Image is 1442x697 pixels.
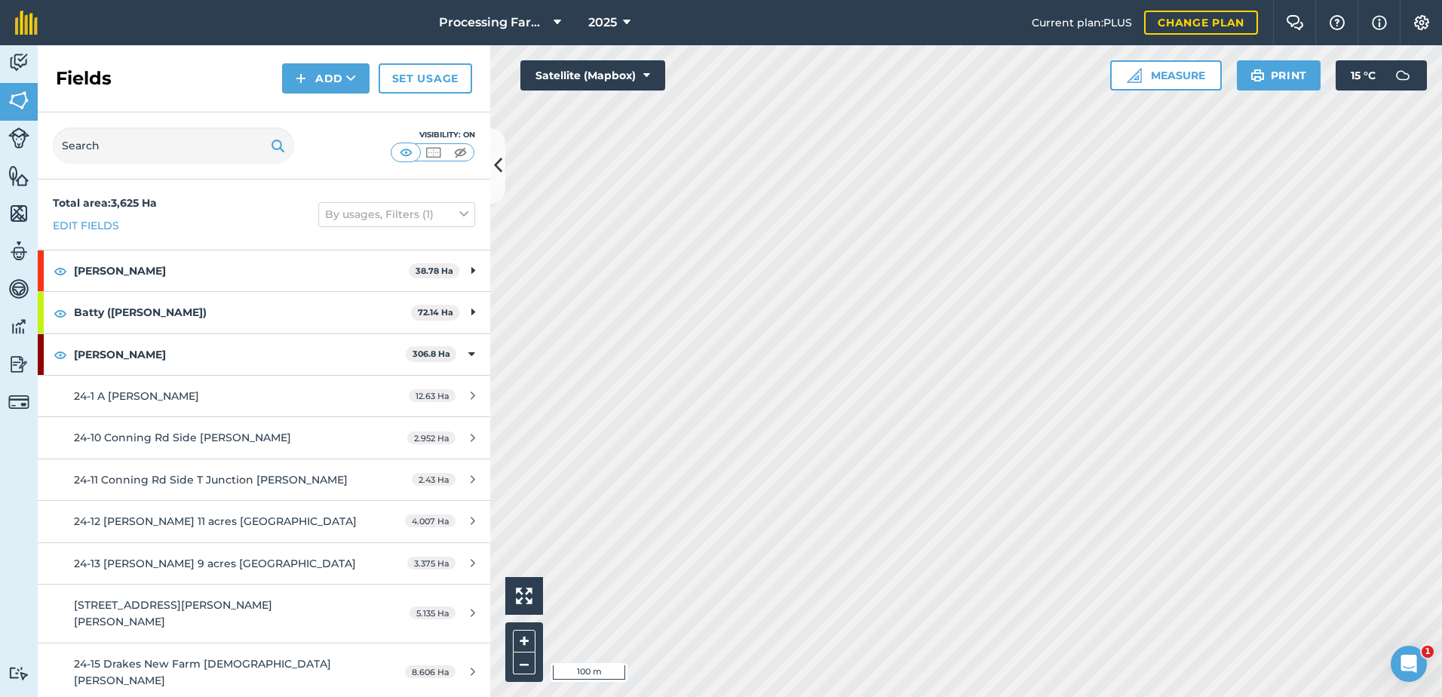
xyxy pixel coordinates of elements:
[1388,60,1418,91] img: svg+xml;base64,PD94bWwgdmVyc2lvbj0iMS4wIiBlbmNvZGluZz0idXRmLTgiPz4KPCEtLSBHZW5lcmF0b3I6IEFkb2JlIE...
[53,196,157,210] strong: Total area : 3,625 Ha
[38,543,490,584] a: 24-13 [PERSON_NAME] 9 acres [GEOGRAPHIC_DATA]3.375 Ha
[53,127,294,164] input: Search
[413,348,450,359] strong: 306.8 Ha
[405,514,456,527] span: 4.007 Ha
[1391,646,1427,682] iframe: Intercom live chat
[8,391,29,413] img: svg+xml;base64,PD94bWwgdmVyc2lvbj0iMS4wIiBlbmNvZGluZz0idXRmLTgiPz4KPCEtLSBHZW5lcmF0b3I6IEFkb2JlIE...
[1032,14,1132,31] span: Current plan : PLUS
[38,459,490,500] a: 24-11 Conning Rd Side T Junction [PERSON_NAME]2.43 Ha
[439,14,548,32] span: Processing Farms
[8,164,29,187] img: svg+xml;base64,PHN2ZyB4bWxucz0iaHR0cDovL3d3dy53My5vcmcvMjAwMC9zdmciIHdpZHRoPSI1NiIgaGVpZ2h0PSI2MC...
[8,315,29,338] img: svg+xml;base64,PD94bWwgdmVyc2lvbj0iMS4wIiBlbmNvZGluZz0idXRmLTgiPz4KPCEtLSBHZW5lcmF0b3I6IEFkb2JlIE...
[407,557,456,570] span: 3.375 Ha
[56,66,112,91] h2: Fields
[410,606,456,619] span: 5.135 Ha
[74,334,406,375] strong: [PERSON_NAME]
[513,630,535,652] button: +
[8,51,29,74] img: svg+xml;base64,PD94bWwgdmVyc2lvbj0iMS4wIiBlbmNvZGluZz0idXRmLTgiPz4KPCEtLSBHZW5lcmF0b3I6IEFkb2JlIE...
[424,145,443,160] img: svg+xml;base64,PHN2ZyB4bWxucz0iaHR0cDovL3d3dy53My5vcmcvMjAwMC9zdmciIHdpZHRoPSI1MCIgaGVpZ2h0PSI0MC...
[1250,66,1265,84] img: svg+xml;base64,PHN2ZyB4bWxucz0iaHR0cDovL3d3dy53My5vcmcvMjAwMC9zdmciIHdpZHRoPSIxOSIgaGVpZ2h0PSIyNC...
[1336,60,1427,91] button: 15 °C
[391,129,475,141] div: Visibility: On
[1372,14,1387,32] img: svg+xml;base64,PHN2ZyB4bWxucz0iaHR0cDovL3d3dy53My5vcmcvMjAwMC9zdmciIHdpZHRoPSIxNyIgaGVpZ2h0PSIxNy...
[38,417,490,458] a: 24-10 Conning Rd Side [PERSON_NAME]2.952 Ha
[15,11,38,35] img: fieldmargin Logo
[520,60,665,91] button: Satellite (Mapbox)
[282,63,370,94] button: Add
[8,353,29,376] img: svg+xml;base64,PD94bWwgdmVyc2lvbj0iMS4wIiBlbmNvZGluZz0idXRmLTgiPz4KPCEtLSBHZW5lcmF0b3I6IEFkb2JlIE...
[451,145,470,160] img: svg+xml;base64,PHN2ZyB4bWxucz0iaHR0cDovL3d3dy53My5vcmcvMjAwMC9zdmciIHdpZHRoPSI1MCIgaGVpZ2h0PSI0MC...
[38,501,490,542] a: 24-12 [PERSON_NAME] 11 acres [GEOGRAPHIC_DATA]4.007 Ha
[1110,60,1222,91] button: Measure
[54,304,67,322] img: svg+xml;base64,PHN2ZyB4bWxucz0iaHR0cDovL3d3dy53My5vcmcvMjAwMC9zdmciIHdpZHRoPSIxOCIgaGVpZ2h0PSIyNC...
[1286,15,1304,30] img: Two speech bubbles overlapping with the left bubble in the forefront
[397,145,416,160] img: svg+xml;base64,PHN2ZyB4bWxucz0iaHR0cDovL3d3dy53My5vcmcvMjAwMC9zdmciIHdpZHRoPSI1MCIgaGVpZ2h0PSI0MC...
[8,666,29,680] img: svg+xml;base64,PD94bWwgdmVyc2lvbj0iMS4wIiBlbmNvZGluZz0idXRmLTgiPz4KPCEtLSBHZW5lcmF0b3I6IEFkb2JlIE...
[74,389,199,403] span: 24-1 A [PERSON_NAME]
[416,266,453,276] strong: 38.78 Ha
[405,665,456,678] span: 8.606 Ha
[8,202,29,225] img: svg+xml;base64,PHN2ZyB4bWxucz0iaHR0cDovL3d3dy53My5vcmcvMjAwMC9zdmciIHdpZHRoPSI1NiIgaGVpZ2h0PSI2MC...
[8,89,29,112] img: svg+xml;base64,PHN2ZyB4bWxucz0iaHR0cDovL3d3dy53My5vcmcvMjAwMC9zdmciIHdpZHRoPSI1NiIgaGVpZ2h0PSI2MC...
[516,588,532,604] img: Four arrows, one pointing top left, one top right, one bottom right and the last bottom left
[38,585,490,643] a: [STREET_ADDRESS][PERSON_NAME][PERSON_NAME]5.135 Ha
[74,557,356,570] span: 24-13 [PERSON_NAME] 9 acres [GEOGRAPHIC_DATA]
[74,514,357,528] span: 24-12 [PERSON_NAME] 11 acres [GEOGRAPHIC_DATA]
[38,292,490,333] div: Batty ([PERSON_NAME])72.14 Ha
[271,137,285,155] img: svg+xml;base64,PHN2ZyB4bWxucz0iaHR0cDovL3d3dy53My5vcmcvMjAwMC9zdmciIHdpZHRoPSIxOSIgaGVpZ2h0PSIyNC...
[1328,15,1346,30] img: A question mark icon
[1351,60,1376,91] span: 15 ° C
[513,652,535,674] button: –
[1422,646,1434,658] span: 1
[1144,11,1258,35] a: Change plan
[74,473,348,487] span: 24-11 Conning Rd Side T Junction [PERSON_NAME]
[8,278,29,300] img: svg+xml;base64,PD94bWwgdmVyc2lvbj0iMS4wIiBlbmNvZGluZz0idXRmLTgiPz4KPCEtLSBHZW5lcmF0b3I6IEFkb2JlIE...
[74,598,272,628] span: [STREET_ADDRESS][PERSON_NAME][PERSON_NAME]
[318,202,475,226] button: By usages, Filters (1)
[409,389,456,402] span: 12.63 Ha
[38,250,490,291] div: [PERSON_NAME]38.78 Ha
[407,431,456,444] span: 2.952 Ha
[1413,15,1431,30] img: A cog icon
[54,262,67,280] img: svg+xml;base64,PHN2ZyB4bWxucz0iaHR0cDovL3d3dy53My5vcmcvMjAwMC9zdmciIHdpZHRoPSIxOCIgaGVpZ2h0PSIyNC...
[418,307,453,318] strong: 72.14 Ha
[296,69,306,88] img: svg+xml;base64,PHN2ZyB4bWxucz0iaHR0cDovL3d3dy53My5vcmcvMjAwMC9zdmciIHdpZHRoPSIxNCIgaGVpZ2h0PSIyNC...
[74,431,291,444] span: 24-10 Conning Rd Side [PERSON_NAME]
[379,63,472,94] a: Set usage
[74,250,409,291] strong: [PERSON_NAME]
[412,473,456,486] span: 2.43 Ha
[38,376,490,416] a: 24-1 A [PERSON_NAME]12.63 Ha
[74,657,331,687] span: 24-15 Drakes New Farm [DEMOGRAPHIC_DATA] [PERSON_NAME]
[8,127,29,149] img: svg+xml;base64,PD94bWwgdmVyc2lvbj0iMS4wIiBlbmNvZGluZz0idXRmLTgiPz4KPCEtLSBHZW5lcmF0b3I6IEFkb2JlIE...
[74,292,411,333] strong: Batty ([PERSON_NAME])
[53,217,119,234] a: Edit fields
[54,345,67,364] img: svg+xml;base64,PHN2ZyB4bWxucz0iaHR0cDovL3d3dy53My5vcmcvMjAwMC9zdmciIHdpZHRoPSIxOCIgaGVpZ2h0PSIyNC...
[1127,68,1142,83] img: Ruler icon
[1237,60,1321,91] button: Print
[588,14,617,32] span: 2025
[38,334,490,375] div: [PERSON_NAME]306.8 Ha
[8,240,29,263] img: svg+xml;base64,PD94bWwgdmVyc2lvbj0iMS4wIiBlbmNvZGluZz0idXRmLTgiPz4KPCEtLSBHZW5lcmF0b3I6IEFkb2JlIE...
